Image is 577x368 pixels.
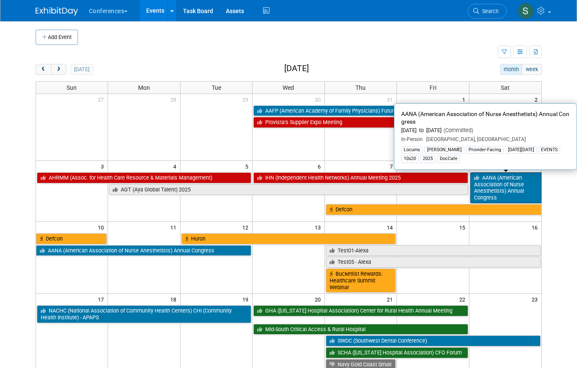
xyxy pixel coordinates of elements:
[468,4,507,19] a: Search
[401,146,423,154] div: Locums
[538,146,560,154] div: EVENTS
[97,222,108,232] span: 10
[284,64,309,73] h2: [DATE]
[326,257,541,268] a: Test05 - Alexa
[36,64,51,75] button: prev
[505,146,537,154] div: [DATE][DATE]
[314,222,325,232] span: 13
[386,294,397,304] span: 21
[100,161,108,172] span: 3
[109,184,468,195] a: AGT (Aya Global Talent) 2025
[314,94,325,105] span: 30
[326,347,468,358] a: SCHA ([US_STATE] Hospital Association) CFO Forum
[181,233,396,244] a: Huron
[36,245,252,256] a: AANA (American Association of Nurse Anesthetists) Annual Congress
[430,84,436,91] span: Fri
[97,294,108,304] span: 17
[518,3,534,19] img: Sophie Buffo
[169,222,180,232] span: 11
[314,294,325,304] span: 20
[253,305,468,316] a: GHA ([US_STATE] Hospital Association) Center for Rural Health Annual Meeting
[401,111,569,125] span: AANA (American Association of Nurse Anesthetists) Annual Congress
[253,105,540,116] a: AAFP (American Academy of Family Physicians) Future
[401,155,419,163] div: 10x20
[401,127,570,134] div: [DATE] to [DATE]
[97,94,108,105] span: 27
[534,94,541,105] span: 2
[138,84,150,91] span: Mon
[355,84,366,91] span: Thu
[317,161,325,172] span: 6
[437,155,460,163] div: DocCafe
[70,64,93,75] button: [DATE]
[461,94,469,105] span: 1
[326,204,541,215] a: Defcon
[423,136,526,142] span: [GEOGRAPHIC_DATA], [GEOGRAPHIC_DATA]
[241,94,252,105] span: 29
[37,172,252,183] a: AHRMM (Assoc. for Health Care Resource & Materials Management)
[531,294,541,304] span: 23
[169,94,180,105] span: 28
[283,84,294,91] span: Wed
[253,172,468,183] a: IHN (Independent Health Networks) Annual Meeting 2025
[470,172,541,203] a: AANA (American Association of Nurse Anesthetists) Annual Congress
[522,64,541,75] button: week
[326,268,396,293] a: Bucketlist Rewards: Healthcare Summit Webinar
[36,30,78,45] button: Add Event
[253,324,468,335] a: Mid-South Critical Access & Rural Hospital
[67,84,77,91] span: Sun
[37,305,252,323] a: NACHC (National Association of Community Health Centers) CHI (Community Health Institute) - APAPS
[420,155,436,163] div: 2025
[326,335,541,346] a: SWDC (Southwest Dental Conference)
[172,161,180,172] span: 4
[441,127,473,133] span: (Committed)
[386,222,397,232] span: 14
[466,146,504,154] div: Provider-Facing
[500,64,522,75] button: month
[51,64,67,75] button: next
[479,8,499,14] span: Search
[212,84,221,91] span: Tue
[326,245,541,256] a: Test01-Alexa
[241,294,252,304] span: 19
[458,222,469,232] span: 15
[386,94,397,105] span: 31
[531,222,541,232] span: 16
[253,117,468,128] a: Provista’s Supplier Expo Meeting
[36,233,107,244] a: Defcon
[36,7,78,16] img: ExhibitDay
[424,146,464,154] div: [PERSON_NAME]
[501,84,510,91] span: Sat
[458,294,469,304] span: 22
[169,294,180,304] span: 18
[401,136,423,142] span: In-Person
[244,161,252,172] span: 5
[389,161,397,172] span: 7
[241,222,252,232] span: 12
